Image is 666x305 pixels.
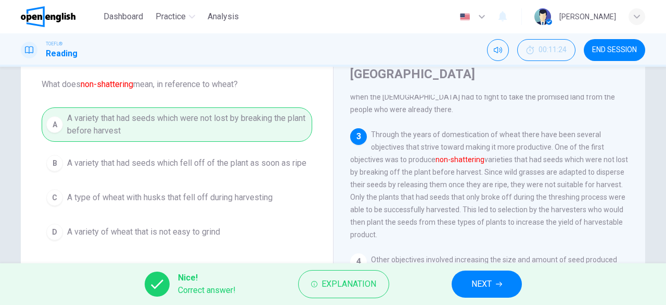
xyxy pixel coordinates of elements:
span: Correct answer! [178,284,236,297]
button: Explanation [298,270,389,298]
img: Profile picture [534,8,551,25]
span: 00:11:24 [539,46,567,54]
img: OpenEnglish logo [21,6,75,27]
span: END SESSION [592,46,637,54]
button: NEXT [452,271,522,298]
h1: Reading [46,47,78,60]
span: Analysis [208,10,239,23]
a: OpenEnglish logo [21,6,99,27]
button: Dashboard [99,7,147,26]
button: Analysis [203,7,243,26]
div: [PERSON_NAME] [559,10,616,23]
span: Dashboard [104,10,143,23]
div: 4 [350,253,367,270]
font: non-shattering [436,155,484,164]
button: END SESSION [584,39,645,61]
button: 00:11:24 [517,39,575,61]
button: Practice [151,7,199,26]
span: Through the years of domestication of wheat there have been several objectives that strive toward... [350,130,628,239]
div: 3 [350,128,367,145]
span: NEXT [471,277,492,291]
span: Practice [156,10,186,23]
span: What does mean, in reference to wheat? [42,78,312,91]
span: Nice! [178,272,236,284]
span: Explanation [322,277,376,291]
span: TOEFL® [46,40,62,47]
div: Hide [517,39,575,61]
div: Mute [487,39,509,61]
img: en [458,13,471,21]
font: non-shattering [81,79,133,89]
